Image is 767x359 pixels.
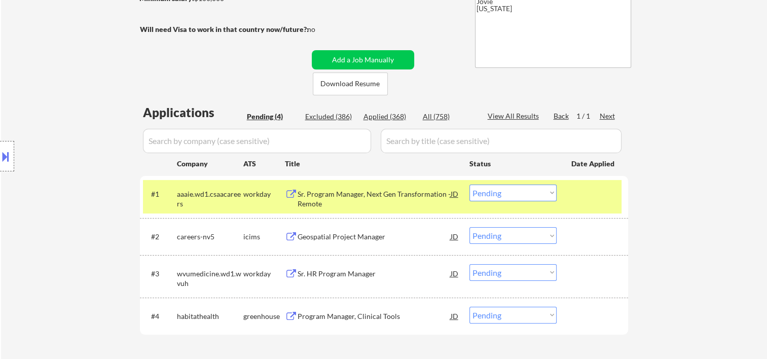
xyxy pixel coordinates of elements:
[177,269,243,289] div: wvumedicine.wd1.wvuh
[312,50,414,69] button: Add a Job Manually
[450,264,460,282] div: JD
[298,269,451,279] div: Sr. HR Program Manager
[151,311,169,321] div: #4
[151,269,169,279] div: #3
[243,232,285,242] div: icims
[554,111,570,121] div: Back
[243,189,285,199] div: workday
[450,227,460,245] div: JD
[381,129,622,153] input: Search by title (case sensitive)
[298,189,451,209] div: Sr. Program Manager, Next Gen Transformation - Remote
[450,185,460,203] div: JD
[450,307,460,325] div: JD
[143,129,371,153] input: Search by company (case sensitive)
[313,73,388,95] button: Download Resume
[488,111,542,121] div: View All Results
[305,112,356,122] div: Excluded (386)
[243,269,285,279] div: workday
[571,159,616,169] div: Date Applied
[600,111,616,121] div: Next
[307,24,336,34] div: no
[177,232,243,242] div: careers-nv5
[576,111,600,121] div: 1 / 1
[143,106,243,119] div: Applications
[285,159,460,169] div: Title
[177,159,243,169] div: Company
[247,112,298,122] div: Pending (4)
[298,232,451,242] div: Geospatial Project Manager
[469,154,557,172] div: Status
[243,159,285,169] div: ATS
[423,112,473,122] div: All (758)
[363,112,414,122] div: Applied (368)
[177,189,243,209] div: aaaie.wd1.csaacareers
[243,311,285,321] div: greenhouse
[177,311,243,321] div: habitathealth
[140,25,309,33] strong: Will need Visa to work in that country now/future?:
[298,311,451,321] div: Program Manager, Clinical Tools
